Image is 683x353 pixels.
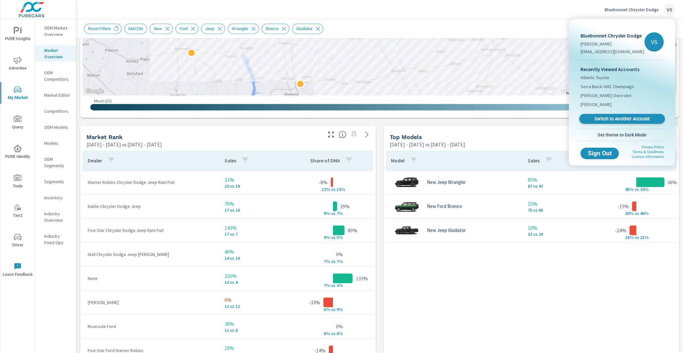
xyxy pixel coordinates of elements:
[581,65,664,73] p: Recently Viewed Accounts
[581,32,644,39] p: Bluebonnet Chrysler Dodge
[642,145,664,149] a: Privacy Policy
[581,74,609,81] span: Atlantic Toyota
[632,150,664,154] a: Terms & Conditions
[632,155,664,159] a: License Information
[581,148,619,159] button: Sign Out
[581,83,634,90] span: Serra Buick GMC Champaign
[586,151,614,156] span: Sign Out
[581,132,664,138] span: Set theme to Dark Mode
[579,114,665,124] a: Switch to Another Account
[581,41,644,47] p: [PERSON_NAME]
[581,92,631,99] span: [PERSON_NAME] Chevrolet
[581,48,644,55] p: [EMAIL_ADDRESS][DOMAIN_NAME]
[583,116,661,122] span: Switch to Another Account
[578,129,666,141] button: Set theme to Dark Mode
[581,101,612,108] span: [PERSON_NAME]
[645,32,664,52] div: VS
